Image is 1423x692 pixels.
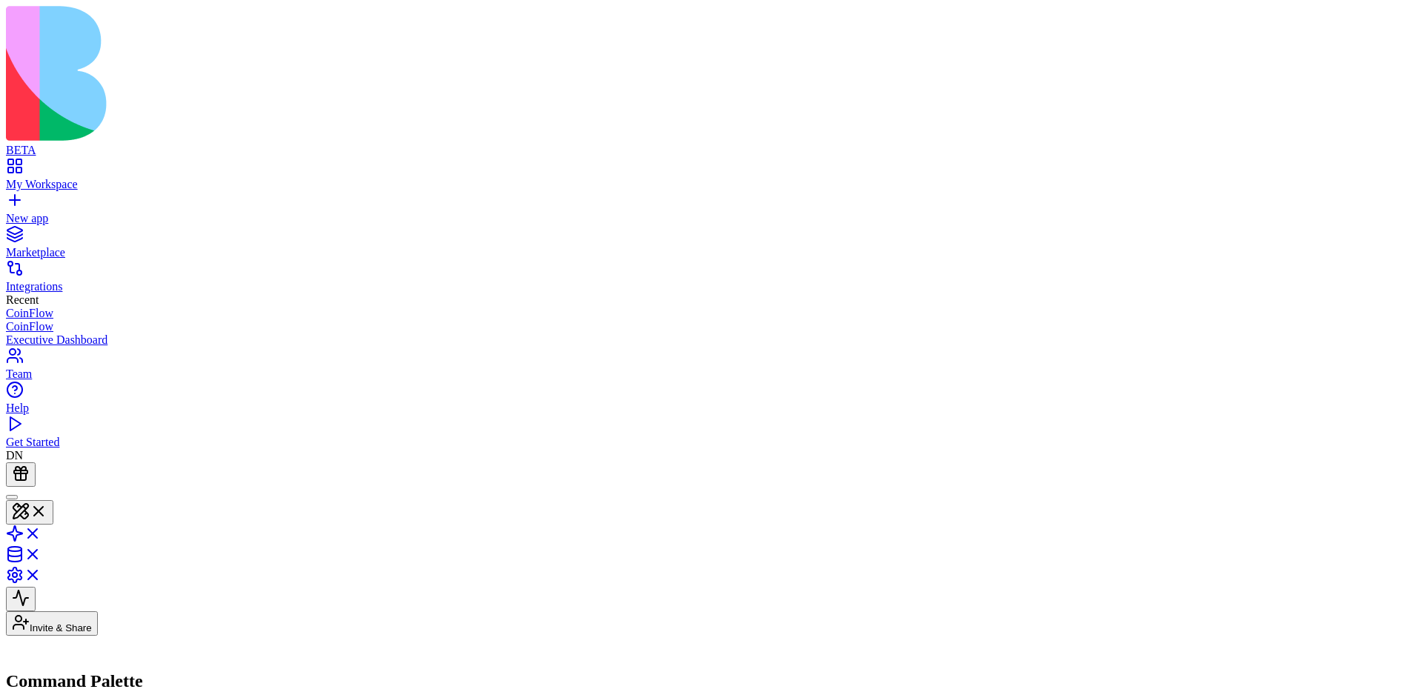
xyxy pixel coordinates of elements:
[6,212,1417,225] div: New app
[6,267,1417,293] a: Integrations
[6,333,1417,347] a: Executive Dashboard
[6,367,1417,381] div: Team
[6,233,1417,259] a: Marketplace
[6,293,39,306] span: Recent
[6,611,98,636] button: Invite & Share
[6,144,1417,157] div: BETA
[6,422,1417,449] a: Get Started
[6,6,602,141] img: logo
[6,402,1417,415] div: Help
[6,320,1417,333] a: CoinFlow
[6,178,1417,191] div: My Workspace
[6,199,1417,225] a: New app
[6,436,1417,449] div: Get Started
[6,388,1417,415] a: Help
[6,449,23,462] span: DN
[6,671,1417,691] h2: Command Palette
[6,130,1417,157] a: BETA
[6,307,1417,320] a: CoinFlow
[6,354,1417,381] a: Team
[6,246,1417,259] div: Marketplace
[6,280,1417,293] div: Integrations
[6,164,1417,191] a: My Workspace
